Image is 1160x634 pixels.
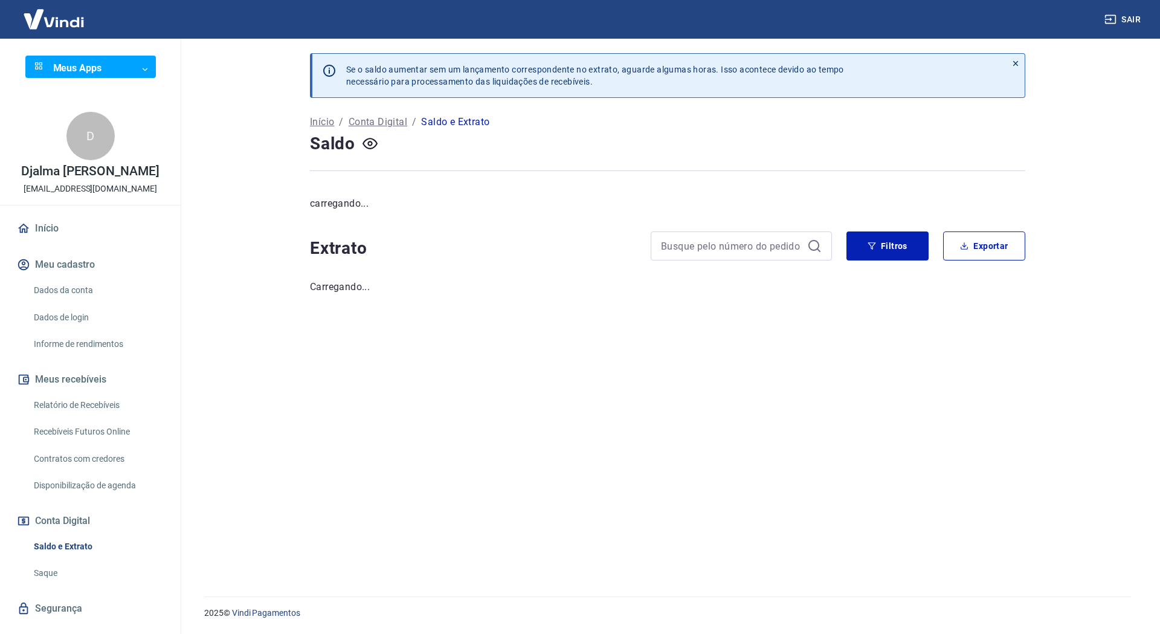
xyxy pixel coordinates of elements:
[349,115,407,129] a: Conta Digital
[14,366,166,393] button: Meus recebíveis
[412,115,416,129] p: /
[204,607,1131,619] p: 2025 ©
[29,332,166,357] a: Informe de rendimentos
[661,237,802,255] input: Busque pelo número do pedido
[943,231,1025,260] button: Exportar
[29,305,166,330] a: Dados de login
[29,447,166,471] a: Contratos com credores
[346,63,844,88] p: Se o saldo aumentar sem um lançamento correspondente no extrato, aguarde algumas horas. Isso acon...
[29,278,166,303] a: Dados da conta
[14,215,166,242] a: Início
[421,115,489,129] p: Saldo e Extrato
[14,1,93,37] img: Vindi
[24,183,157,195] p: [EMAIL_ADDRESS][DOMAIN_NAME]
[14,595,166,622] a: Segurança
[29,534,166,559] a: Saldo e Extrato
[310,132,355,156] h4: Saldo
[66,112,115,160] div: D
[310,280,1025,294] p: Carregando...
[29,393,166,418] a: Relatório de Recebíveis
[29,419,166,444] a: Recebíveis Futuros Online
[339,115,343,129] p: /
[14,508,166,534] button: Conta Digital
[310,115,334,129] a: Início
[846,231,929,260] button: Filtros
[29,561,166,586] a: Saque
[310,196,1025,211] p: carregando...
[29,473,166,498] a: Disponibilização de agenda
[232,608,300,618] a: Vindi Pagamentos
[21,165,159,178] p: Djalma [PERSON_NAME]
[1102,8,1145,31] button: Sair
[310,236,636,260] h4: Extrato
[14,251,166,278] button: Meu cadastro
